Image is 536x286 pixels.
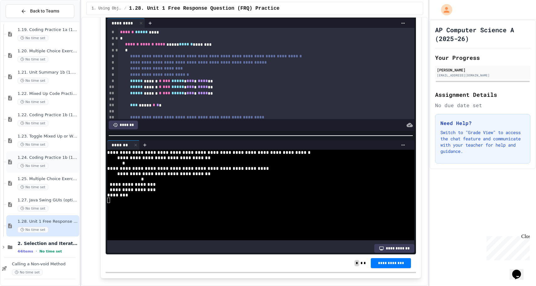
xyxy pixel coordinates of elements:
span: 1.22. Coding Practice 1b (1.7-1.15) [18,112,78,118]
span: No time set [18,184,48,190]
span: No time set [39,249,62,253]
span: 1.23. Toggle Mixed Up or Write Code Practice 1b (1.7-1.15) [18,134,78,139]
span: / [124,6,126,11]
span: Back to Teams [30,8,59,14]
span: No time set [18,99,48,105]
span: No time set [12,269,43,275]
span: No time set [18,163,48,169]
div: No due date set [435,101,530,109]
div: [EMAIL_ADDRESS][DOMAIN_NAME] [437,73,528,78]
span: 1.28. Unit 1 Free Response Question (FRQ) Practice [18,219,78,224]
span: 1.22. Mixed Up Code Practice 1b (1.7-1.15) [18,91,78,96]
span: Calling a Non-void Method [12,262,78,267]
div: My Account [434,3,454,17]
span: No time set [18,227,48,233]
span: 1.19. Coding Practice 1a (1.1-1.6) [18,27,78,33]
h1: AP Computer Science A (2025-26) [435,25,530,43]
h2: Assignment Details [435,90,530,99]
span: 44 items [18,249,33,253]
iframe: chat widget [510,261,530,280]
h2: Your Progress [435,53,530,62]
span: 1. Using Objects and Methods [92,6,122,11]
span: No time set [18,120,48,126]
span: No time set [18,56,48,62]
div: Chat with us now!Close [3,3,43,40]
div: [PERSON_NAME] [437,67,528,73]
span: No time set [18,35,48,41]
span: 2. Selection and Iteration [18,241,78,246]
span: 1.28. Unit 1 Free Response Question (FRQ) Practice [129,5,280,12]
p: Switch to "Grade View" to access the chat feature and communicate with your teacher for help and ... [440,129,525,154]
span: 1.25. Multiple Choice Exercises for Unit 1b (1.9-1.15) [18,176,78,182]
span: 1.21. Unit Summary 1b (1.7-1.15) [18,70,78,75]
span: No time set [18,205,48,211]
span: 1.27. Java Swing GUIs (optional) [18,198,78,203]
span: No time set [18,142,48,148]
iframe: chat widget [484,234,530,260]
button: Back to Teams [6,4,74,18]
span: 1.20. Multiple Choice Exercises for Unit 1a (1.1-1.6) [18,49,78,54]
h3: Need Help? [440,119,525,127]
span: No time set [18,78,48,84]
span: 1.24. Coding Practice 1b (1.7-1.15) [18,155,78,160]
span: • [36,249,37,254]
